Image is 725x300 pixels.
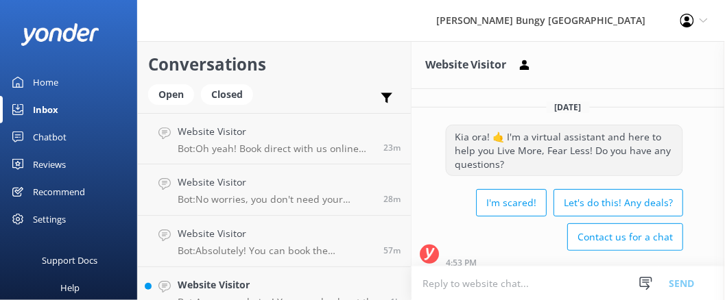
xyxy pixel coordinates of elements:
div: Inbox [33,96,58,123]
div: Reviews [33,151,66,178]
div: Closed [201,84,253,105]
div: Open [148,84,194,105]
div: Recommend [33,178,85,205]
span: Sep 27 2025 08:11am (UTC +12:00) Pacific/Auckland [383,245,401,256]
button: Let's do this! Any deals? [554,189,683,216]
a: Closed [201,86,260,101]
h4: Website Visitor [178,226,373,241]
a: Website VisitorBot:No worries, you don't need your confirmation for check-in. But if you want it ... [138,164,411,216]
a: Website VisitorBot:Absolutely! You can book the [GEOGRAPHIC_DATA] Climb and check out live availa... [138,216,411,267]
p: Bot: Absolutely! You can book the [GEOGRAPHIC_DATA] Climb and check out live availability on our ... [178,245,373,257]
span: [DATE] [547,101,590,113]
div: Kia ora! 🤙 I'm a virtual assistant and here to help you Live More, Fear Less! Do you have any que... [447,125,682,175]
h2: Conversations [148,51,401,77]
button: I'm scared! [476,189,547,216]
a: Open [148,86,201,101]
div: Support Docs [43,247,98,274]
p: Bot: No worries, you don't need your confirmation for check-in. But if you want it resent, just g... [178,193,373,205]
img: yonder-white-logo.png [21,23,99,46]
div: Settings [33,205,66,233]
h3: Website Visitor [425,56,507,74]
span: Sep 27 2025 08:40am (UTC +12:00) Pacific/Auckland [383,193,401,205]
div: Chatbot [33,123,67,151]
a: Website VisitorBot:Oh yeah! Book direct with us online for the best prices. Check out our combos ... [138,113,411,164]
h4: Website Visitor [178,124,373,139]
h4: Website Visitor [178,277,380,292]
p: Bot: Oh yeah! Book direct with us online for the best prices. Check out our combos to save some c... [178,142,373,155]
div: Home [33,68,58,96]
div: Sep 21 2025 04:53pm (UTC +12:00) Pacific/Auckland [446,258,683,267]
span: Sep 27 2025 08:45am (UTC +12:00) Pacific/Auckland [383,142,401,153]
strong: 4:53 PM [446,259,477,267]
button: Contact us for a chat [567,223,683,251]
h4: Website Visitor [178,175,373,190]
